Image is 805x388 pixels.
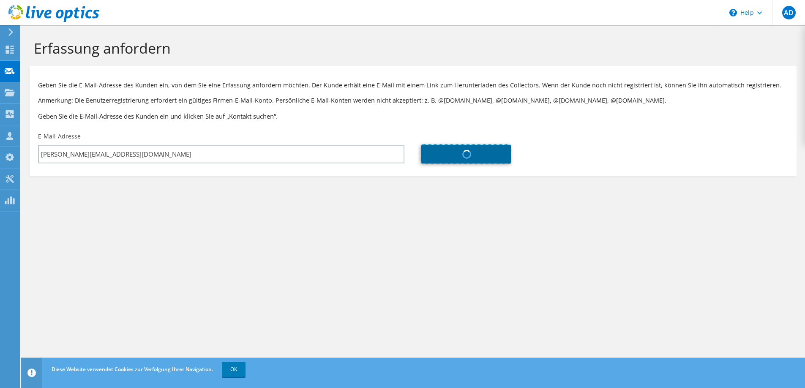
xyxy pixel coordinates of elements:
a: OK [222,362,246,377]
p: Geben Sie die E-Mail-Adresse des Kunden ein, von dem Sie eine Erfassung anfordern möchten. Der Ku... [38,81,788,90]
h3: Geben Sie die E-Mail-Adresse des Kunden ein und klicken Sie auf „Kontakt suchen“. [38,111,788,121]
p: Anmerkung: Die Benutzerregistrierung erfordert ein gültiges Firmen-E-Mail-Konto. Persönliche E-Ma... [38,96,788,105]
label: E-Mail-Adresse [38,132,81,141]
svg: \n [729,9,737,16]
a: Suche nach Kontakt [421,145,511,163]
h1: Erfassung anfordern [34,39,788,57]
span: Diese Website verwendet Cookies zur Verfolgung Ihrer Navigation. [52,366,213,373]
span: AD [782,6,796,19]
